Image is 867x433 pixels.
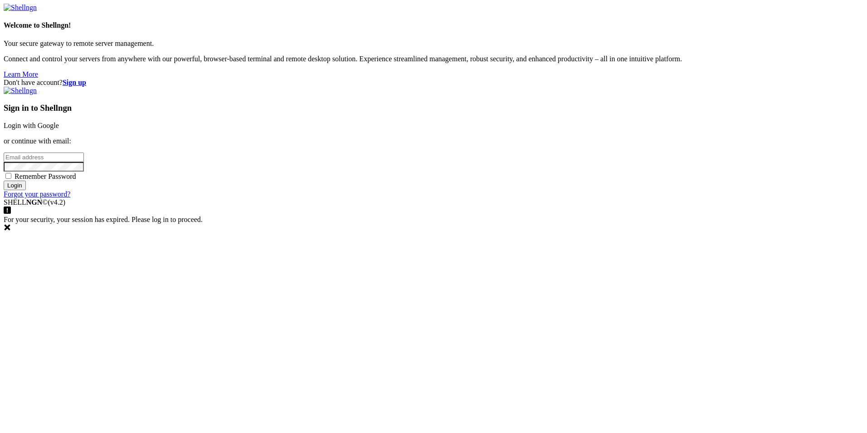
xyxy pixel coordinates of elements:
[5,173,11,179] input: Remember Password
[4,21,863,30] h4: Welcome to Shellngn!
[4,224,863,233] div: Dismiss this notification
[4,137,863,145] p: or continue with email:
[4,55,863,63] p: Connect and control your servers from anywhere with our powerful, browser-based terminal and remo...
[4,216,863,233] div: For your security, your session has expired. Please log in to proceed.
[4,70,38,78] a: Learn More
[63,79,86,86] a: Sign up
[15,172,76,180] span: Remember Password
[4,39,863,48] p: Your secure gateway to remote server management.
[4,153,84,162] input: Email address
[48,198,66,206] span: 4.2.0
[4,198,65,206] span: SHELL ©
[4,181,26,190] input: Login
[4,190,70,198] a: Forgot your password?
[4,79,863,87] div: Don't have account?
[4,4,37,12] img: Shellngn
[26,198,43,206] b: NGN
[4,87,37,95] img: Shellngn
[4,122,59,129] a: Login with Google
[4,103,863,113] h3: Sign in to Shellngn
